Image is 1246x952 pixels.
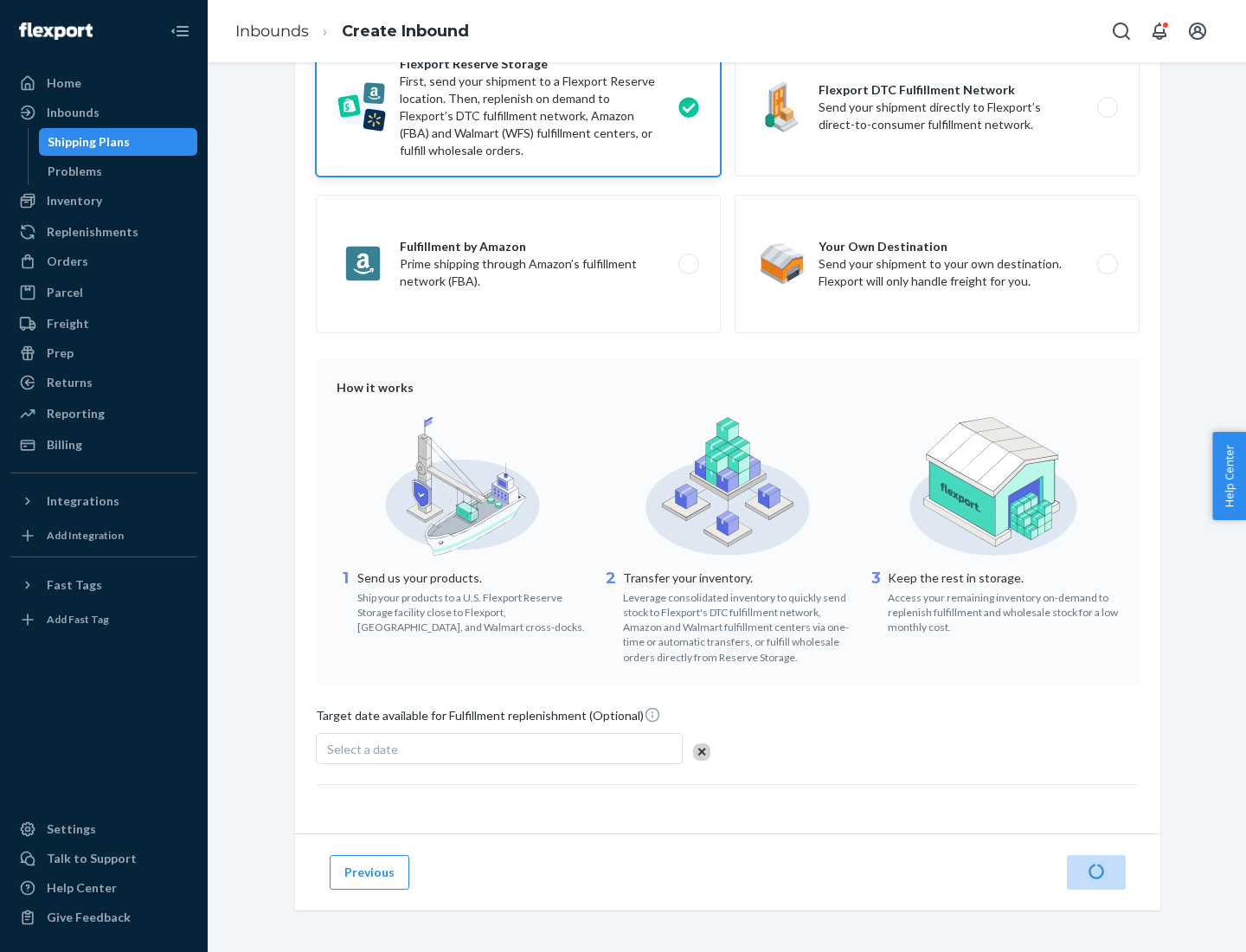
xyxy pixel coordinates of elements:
[867,568,884,634] div: 3
[47,284,83,301] div: Parcel
[10,187,197,215] a: Inventory
[10,99,197,126] a: Inbounds
[10,310,197,338] a: Freight
[47,74,81,92] div: Home
[10,904,197,931] button: Give Feedback
[1212,432,1246,520] button: Help Center
[47,192,102,209] div: Inventory
[888,587,1119,634] div: Access your remaining inventory on-demand to replenish fulfillment and wholesale stock for a low ...
[39,128,198,156] a: Shipping Plans
[327,742,398,756] span: Select a date
[47,253,88,270] div: Orders
[10,571,197,599] button: Fast Tags
[10,874,197,902] a: Help Center
[10,69,197,97] a: Home
[330,855,409,890] button: Previous
[10,606,197,634] a: Add Fast Tag
[47,405,105,422] div: Reporting
[1142,14,1177,48] button: Open notifications
[342,22,469,41] a: Create Inbound
[623,569,854,587] p: Transfer your inventory.
[47,436,82,453] div: Billing
[47,344,74,362] div: Prep
[10,487,197,515] button: Integrations
[10,218,197,246] a: Replenishments
[48,133,130,151] div: Shipping Plans
[10,248,197,275] a: Orders
[1067,855,1126,890] button: Next
[47,374,93,391] div: Returns
[47,850,137,867] div: Talk to Support
[10,369,197,396] a: Returns
[39,158,198,185] a: Problems
[222,6,483,57] ol: breadcrumbs
[47,576,102,594] div: Fast Tags
[337,568,354,634] div: 1
[10,279,197,306] a: Parcel
[47,879,117,897] div: Help Center
[10,522,197,550] a: Add Integration
[357,587,588,634] div: Ship your products to a U.S. Flexport Reserve Storage facility close to Flexport, [GEOGRAPHIC_DAT...
[10,339,197,367] a: Prep
[602,568,620,665] div: 2
[47,104,100,121] div: Inbounds
[163,14,197,48] button: Close Navigation
[19,23,93,40] img: Flexport logo
[1180,14,1215,48] button: Open account menu
[47,223,138,241] div: Replenishments
[10,815,197,843] a: Settings
[47,528,124,543] div: Add Integration
[316,706,661,731] span: Target date available for Fulfillment replenishment (Optional)
[357,569,588,587] p: Send us your products.
[10,845,197,872] a: Talk to Support
[888,569,1119,587] p: Keep the rest in storage.
[10,400,197,428] a: Reporting
[48,163,102,180] div: Problems
[1104,14,1139,48] button: Open Search Box
[47,820,96,838] div: Settings
[47,492,119,510] div: Integrations
[47,315,89,332] div: Freight
[623,587,854,665] div: Leverage consolidated inventory to quickly send stock to Flexport's DTC fulfillment network, Amaz...
[10,431,197,459] a: Billing
[47,612,109,627] div: Add Fast Tag
[235,22,309,41] a: Inbounds
[337,379,1119,396] div: How it works
[47,909,131,926] div: Give Feedback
